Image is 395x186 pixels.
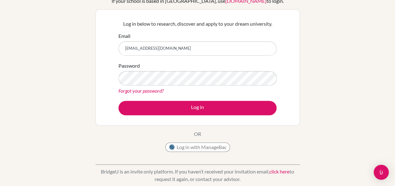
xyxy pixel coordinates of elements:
div: Open Intercom Messenger [374,165,389,180]
button: Log in with ManageBac [165,142,230,152]
a: click here [269,168,289,174]
p: BridgeU is an invite only platform. If you haven’t received your invitation email, to request it ... [96,168,300,183]
p: OR [194,130,201,138]
button: Log in [118,101,277,115]
label: Password [118,62,140,70]
p: Log in below to research, discover and apply to your dream university. [118,20,277,28]
label: Email [118,32,130,40]
a: Forgot your password? [118,88,164,94]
